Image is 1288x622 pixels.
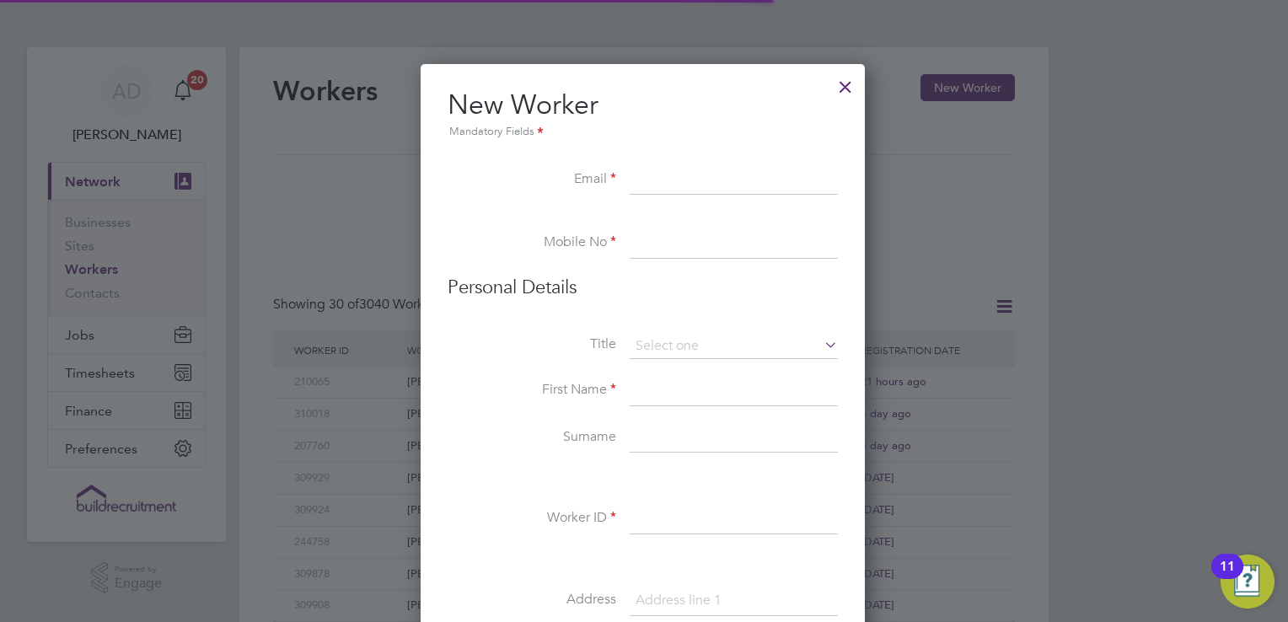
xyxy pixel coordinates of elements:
[448,509,616,527] label: Worker ID
[448,233,616,251] label: Mobile No
[448,591,616,609] label: Address
[448,428,616,446] label: Surname
[448,381,616,399] label: First Name
[1220,566,1235,588] div: 11
[1221,555,1275,609] button: Open Resource Center, 11 new notifications
[448,88,838,142] h2: New Worker
[448,170,616,188] label: Email
[630,586,838,616] input: Address line 1
[448,123,838,142] div: Mandatory Fields
[448,276,838,300] h3: Personal Details
[448,335,616,353] label: Title
[630,334,838,359] input: Select one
